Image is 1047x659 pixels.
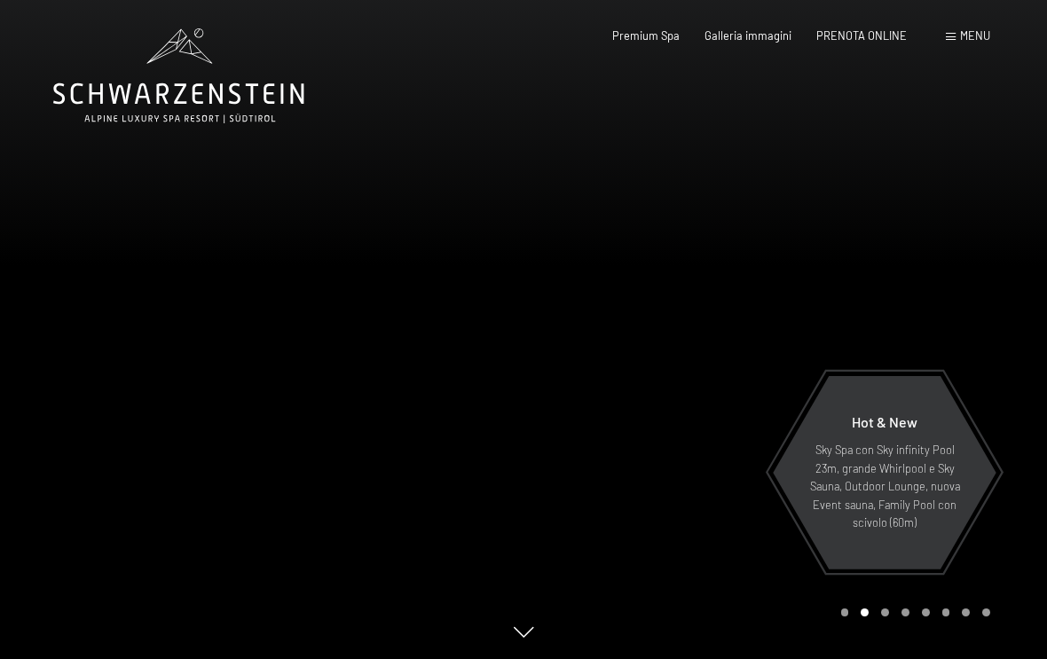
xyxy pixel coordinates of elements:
[835,608,990,616] div: Carousel Pagination
[901,608,909,616] div: Carousel Page 4
[960,28,990,43] span: Menu
[922,608,930,616] div: Carousel Page 5
[841,608,849,616] div: Carousel Page 1
[962,608,970,616] div: Carousel Page 7
[772,375,997,570] a: Hot & New Sky Spa con Sky infinity Pool 23m, grande Whirlpool e Sky Sauna, Outdoor Lounge, nuova ...
[861,608,869,616] div: Carousel Page 2 (Current Slide)
[881,608,889,616] div: Carousel Page 3
[612,28,680,43] a: Premium Spa
[942,608,950,616] div: Carousel Page 6
[705,28,791,43] a: Galleria immagini
[816,28,907,43] a: PRENOTA ONLINE
[982,608,990,616] div: Carousel Page 8
[852,413,917,430] span: Hot & New
[807,441,962,531] p: Sky Spa con Sky infinity Pool 23m, grande Whirlpool e Sky Sauna, Outdoor Lounge, nuova Event saun...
